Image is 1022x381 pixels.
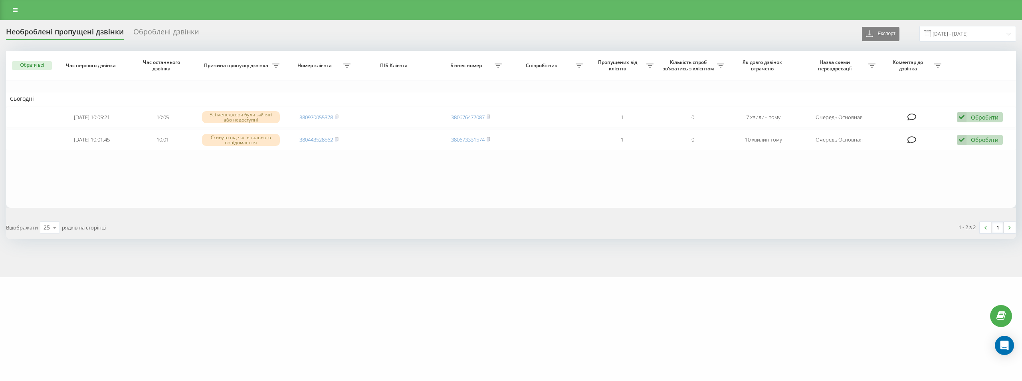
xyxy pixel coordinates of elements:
[799,129,879,150] td: Очередь Основная
[57,129,127,150] td: [DATE] 10:01:45
[439,62,495,69] span: Бізнес номер
[202,134,280,146] div: Скинуто під час вітального повідомлення
[658,107,728,128] td: 0
[971,114,998,121] div: Обробити
[451,136,485,143] a: 380673331574
[735,59,792,72] span: Як довго дзвінок втрачено
[992,222,1004,233] a: 1
[995,336,1014,355] div: Open Intercom Messenger
[127,107,198,128] td: 10:05
[202,111,280,123] div: Усі менеджери були зайняті або недоступні
[451,114,485,121] a: 380676477087
[133,28,199,40] div: Оброблені дзвінки
[728,129,799,150] td: 10 хвилин тому
[799,107,879,128] td: Очередь Основная
[299,114,333,121] a: 380970055378
[57,107,127,128] td: [DATE] 10:05:21
[127,129,198,150] td: 10:01
[883,59,934,72] span: Коментар до дзвінка
[202,62,272,69] span: Причина пропуску дзвінка
[728,107,799,128] td: 7 хвилин тому
[6,224,38,231] span: Відображати
[510,62,575,69] span: Співробітник
[662,59,717,72] span: Кількість спроб зв'язатись з клієнтом
[587,107,658,128] td: 1
[587,129,658,150] td: 1
[12,61,52,70] button: Обрати всі
[299,136,333,143] a: 380443528562
[591,59,646,72] span: Пропущених від клієнта
[803,59,868,72] span: Назва схеми переадресації
[862,27,899,41] button: Експорт
[971,136,998,144] div: Обробити
[44,223,50,231] div: 25
[134,59,190,72] span: Час останнього дзвінка
[63,62,120,69] span: Час першого дзвінка
[6,28,124,40] div: Необроблені пропущені дзвінки
[6,93,1016,105] td: Сьогодні
[658,129,728,150] td: 0
[62,224,106,231] span: рядків на сторінці
[362,62,428,69] span: ПІБ Клієнта
[959,223,976,231] div: 1 - 2 з 2
[288,62,343,69] span: Номер клієнта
